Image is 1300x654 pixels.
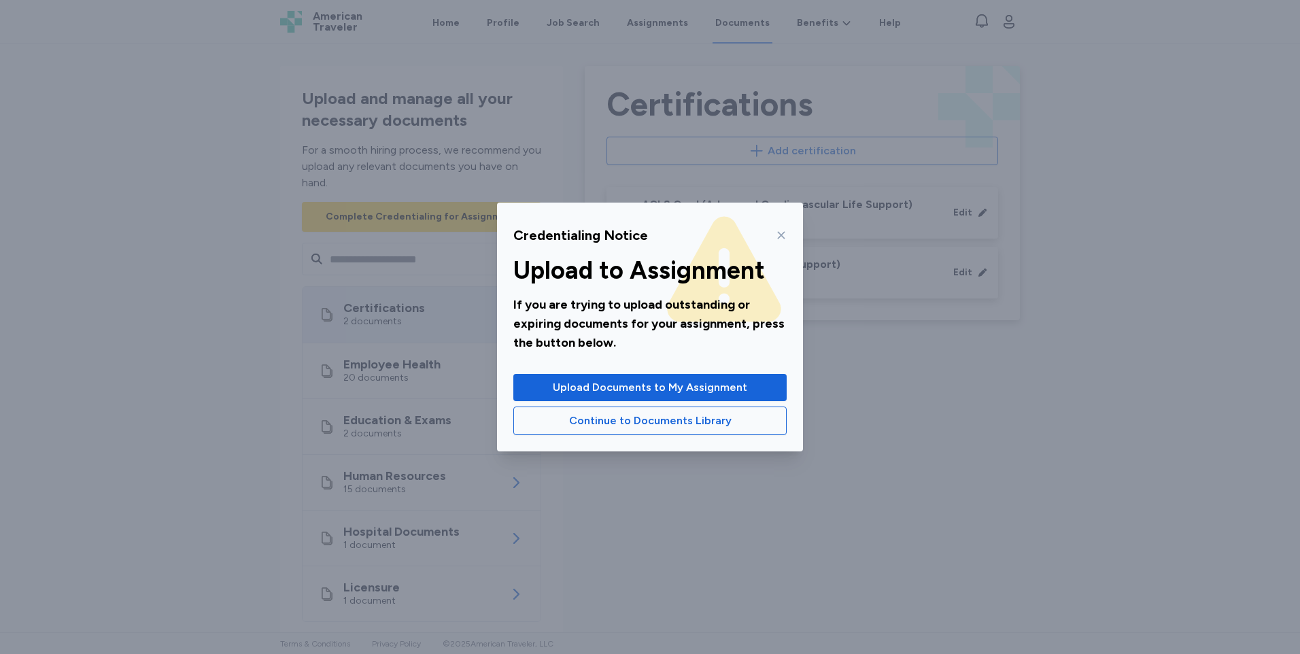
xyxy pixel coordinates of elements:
[513,257,787,284] div: Upload to Assignment
[513,407,787,435] button: Continue to Documents Library
[553,379,747,396] span: Upload Documents to My Assignment
[513,374,787,401] button: Upload Documents to My Assignment
[569,413,732,429] span: Continue to Documents Library
[513,295,787,352] div: If you are trying to upload outstanding or expiring documents for your assignment, press the butt...
[513,226,648,245] div: Credentialing Notice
